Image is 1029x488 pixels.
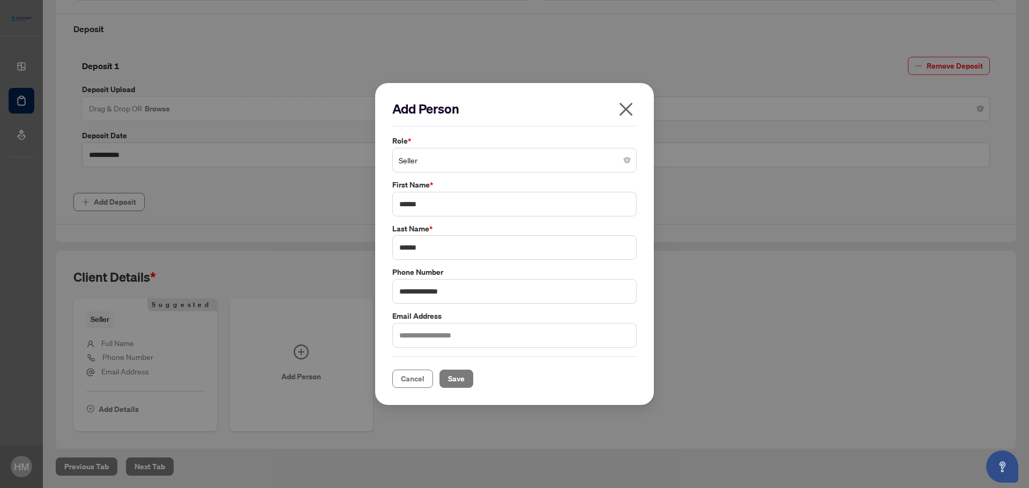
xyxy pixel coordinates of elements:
span: Seller [399,150,630,170]
span: close [617,101,635,118]
label: Last Name [392,223,637,235]
span: Cancel [401,370,424,387]
span: close-circle [624,157,630,163]
span: Save [448,370,465,387]
button: Cancel [392,370,433,388]
label: Email Address [392,310,637,322]
h2: Add Person [392,100,637,117]
label: Phone Number [392,266,637,278]
button: Open asap [986,451,1018,483]
label: First Name [392,179,637,191]
label: Role [392,135,637,147]
button: Save [439,370,473,388]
